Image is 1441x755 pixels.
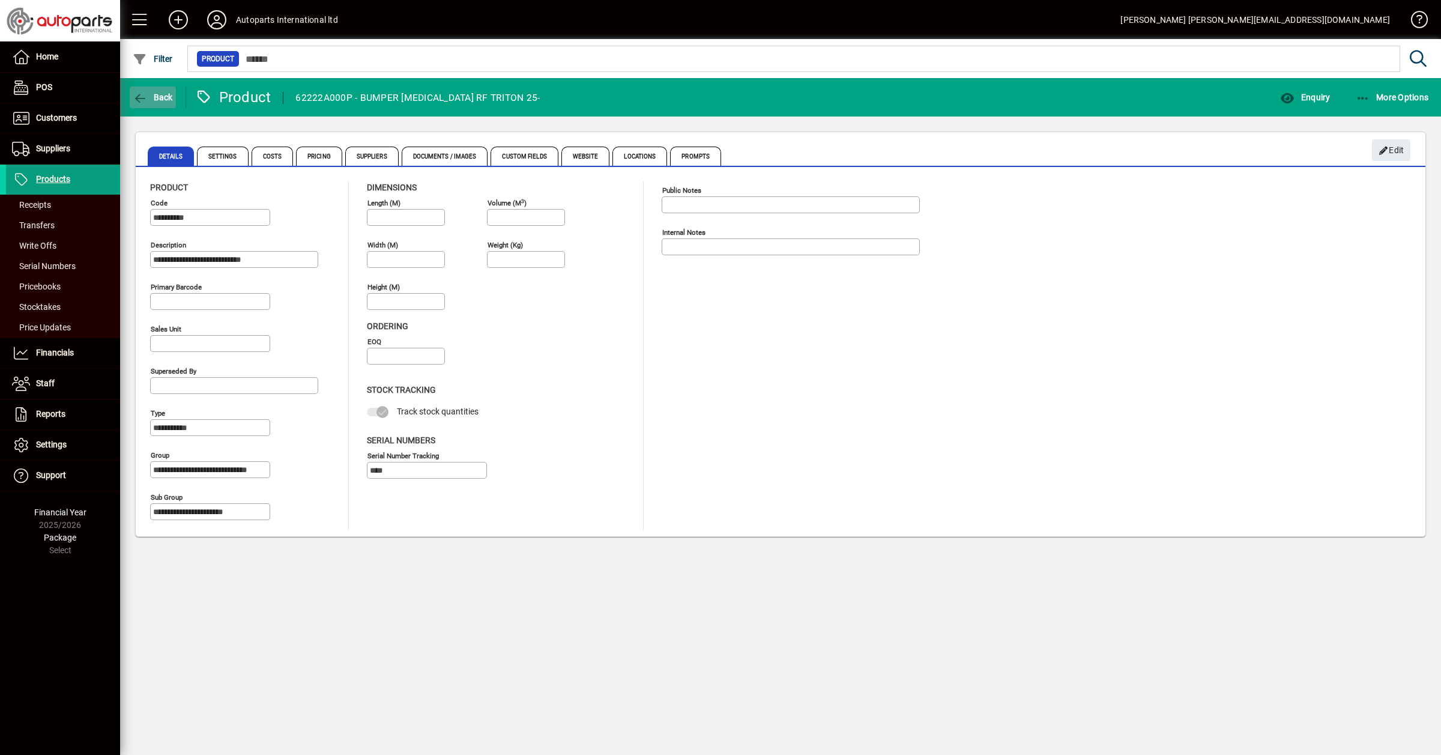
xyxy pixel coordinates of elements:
a: Stocktakes [6,297,120,317]
mat-label: Internal Notes [662,228,705,237]
mat-label: Sales unit [151,325,181,333]
mat-label: Serial Number tracking [367,451,439,459]
span: POS [36,82,52,92]
span: Write Offs [12,241,56,250]
a: Support [6,461,120,491]
div: Autoparts International ltd [236,10,338,29]
span: Costs [252,147,294,166]
span: Dimensions [367,183,417,192]
span: Stock Tracking [367,385,436,395]
span: Prompts [670,147,721,166]
span: Details [148,147,194,166]
a: Serial Numbers [6,256,120,276]
mat-label: Length (m) [367,199,400,207]
span: Edit [1379,141,1404,160]
span: Back [133,92,173,102]
span: Support [36,470,66,480]
span: Settings [197,147,249,166]
div: 62222A000P - BUMPER [MEDICAL_DATA] RF TRITON 25- [295,88,540,108]
span: Suppliers [36,144,70,153]
a: Suppliers [6,134,120,164]
a: Settings [6,430,120,460]
span: Customers [36,113,77,123]
button: Back [130,86,176,108]
span: Suppliers [345,147,399,166]
mat-label: Type [151,409,165,417]
span: Staff [36,378,55,388]
span: Ordering [367,321,408,331]
app-page-header-button: Back [120,86,186,108]
span: Enquiry [1280,92,1330,102]
span: Financial Year [34,508,86,517]
a: Pricebooks [6,276,120,297]
a: Staff [6,369,120,399]
button: Profile [198,9,236,31]
mat-label: Primary barcode [151,283,202,291]
span: Settings [36,440,67,449]
span: Product [202,53,234,65]
a: POS [6,73,120,103]
mat-label: Height (m) [367,283,400,291]
button: Add [159,9,198,31]
sup: 3 [521,198,524,204]
span: Serial Numbers [367,435,435,445]
mat-label: Public Notes [662,186,701,195]
span: Financials [36,348,74,357]
span: Website [561,147,610,166]
a: Price Updates [6,317,120,338]
span: Product [150,183,188,192]
mat-label: Code [151,199,168,207]
mat-label: EOQ [367,338,381,346]
mat-label: Volume (m ) [488,199,527,207]
span: Pricebooks [12,282,61,291]
mat-label: Sub group [151,493,183,502]
button: Enquiry [1277,86,1333,108]
a: Reports [6,399,120,429]
span: Reports [36,409,65,419]
mat-label: Group [151,451,169,459]
a: Write Offs [6,235,120,256]
span: Documents / Images [402,147,488,166]
mat-label: Width (m) [367,241,398,249]
span: Pricing [296,147,342,166]
span: Serial Numbers [12,261,76,271]
a: Customers [6,103,120,133]
div: [PERSON_NAME] [PERSON_NAME][EMAIL_ADDRESS][DOMAIN_NAME] [1120,10,1390,29]
button: Edit [1372,139,1410,161]
span: Receipts [12,200,51,210]
a: Home [6,42,120,72]
span: Custom Fields [491,147,558,166]
a: Transfers [6,215,120,235]
mat-label: Superseded by [151,367,196,375]
span: Package [44,533,76,542]
a: Financials [6,338,120,368]
mat-label: Description [151,241,186,249]
a: Receipts [6,195,120,215]
span: Transfers [12,220,55,230]
div: Product [195,88,271,107]
span: Filter [133,54,173,64]
button: Filter [130,48,176,70]
button: More Options [1353,86,1432,108]
span: Track stock quantities [397,407,479,416]
span: Home [36,52,58,61]
span: Price Updates [12,323,71,332]
span: Locations [612,147,667,166]
span: Stocktakes [12,302,61,312]
a: Knowledge Base [1402,2,1426,41]
span: Products [36,174,70,184]
span: More Options [1356,92,1429,102]
mat-label: Weight (Kg) [488,241,523,249]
